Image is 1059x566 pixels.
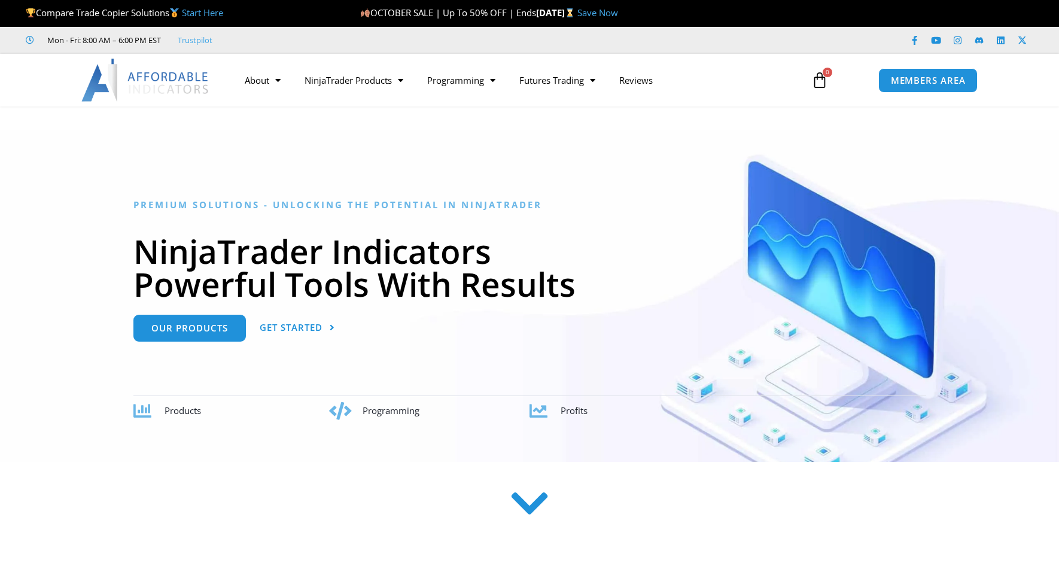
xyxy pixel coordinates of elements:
[133,315,246,342] a: Our Products
[793,63,846,98] a: 0
[233,66,293,94] a: About
[233,66,798,94] nav: Menu
[415,66,507,94] a: Programming
[165,404,201,416] span: Products
[360,7,536,19] span: OCTOBER SALE | Up To 50% OFF | Ends
[293,66,415,94] a: NinjaTrader Products
[182,7,223,19] a: Start Here
[260,315,335,342] a: Get Started
[607,66,665,94] a: Reviews
[363,404,419,416] span: Programming
[133,199,926,211] h6: Premium Solutions - Unlocking the Potential in NinjaTrader
[507,66,607,94] a: Futures Trading
[133,235,926,300] h1: NinjaTrader Indicators Powerful Tools With Results
[178,33,212,47] a: Trustpilot
[565,8,574,17] img: ⌛
[878,68,978,93] a: MEMBERS AREA
[260,323,322,332] span: Get Started
[536,7,577,19] strong: [DATE]
[151,324,228,333] span: Our Products
[81,59,210,102] img: LogoAI | Affordable Indicators – NinjaTrader
[823,68,832,77] span: 0
[891,76,966,85] span: MEMBERS AREA
[361,8,370,17] img: 🍂
[561,404,588,416] span: Profits
[170,8,179,17] img: 🥇
[577,7,618,19] a: Save Now
[26,7,223,19] span: Compare Trade Copier Solutions
[44,33,161,47] span: Mon - Fri: 8:00 AM – 6:00 PM EST
[26,8,35,17] img: 🏆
